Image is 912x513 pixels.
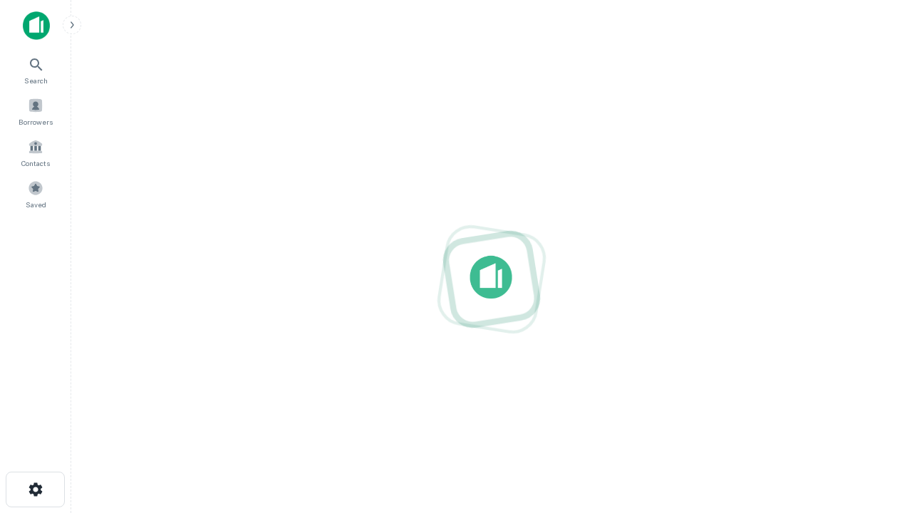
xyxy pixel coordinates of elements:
a: Search [4,51,67,89]
span: Search [24,75,48,86]
a: Saved [4,175,67,213]
span: Saved [26,199,46,210]
a: Contacts [4,133,67,172]
iframe: Chat Widget [841,353,912,422]
img: capitalize-icon.png [23,11,50,40]
a: Borrowers [4,92,67,130]
span: Borrowers [19,116,53,128]
span: Contacts [21,157,50,169]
